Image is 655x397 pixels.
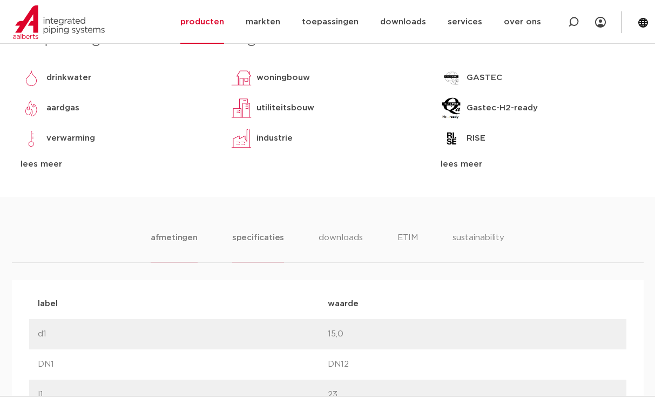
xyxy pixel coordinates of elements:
p: utiliteitsbouw [256,102,314,115]
p: label [38,297,328,310]
p: GASTEC [467,71,502,84]
p: DN1 [38,358,328,371]
img: utiliteitsbouw [231,97,252,119]
li: downloads [319,231,363,262]
img: verwarming [21,128,42,149]
img: drinkwater [21,67,42,89]
li: ETIM [397,231,418,262]
img: industrie [231,128,252,149]
p: d1 [38,328,328,341]
p: aardgas [46,102,79,115]
p: industrie [256,132,293,145]
p: Gastec-H2-ready [467,102,538,115]
p: waarde [328,297,618,310]
p: 15,0 [328,328,618,341]
p: verwarming [46,132,95,145]
div: lees meer [441,158,634,171]
img: RISE [441,128,462,149]
li: sustainability [453,231,504,262]
p: RISE [467,132,485,145]
p: woningbouw [256,71,310,84]
div: lees meer [21,158,214,171]
li: specificaties [232,231,284,262]
p: DN12 [328,358,618,371]
img: woningbouw [231,67,252,89]
img: aardgas [21,97,42,119]
p: drinkwater [46,71,91,84]
img: GASTEC [441,67,462,89]
img: Gastec-H2-ready [441,97,462,119]
li: afmetingen [151,231,198,262]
